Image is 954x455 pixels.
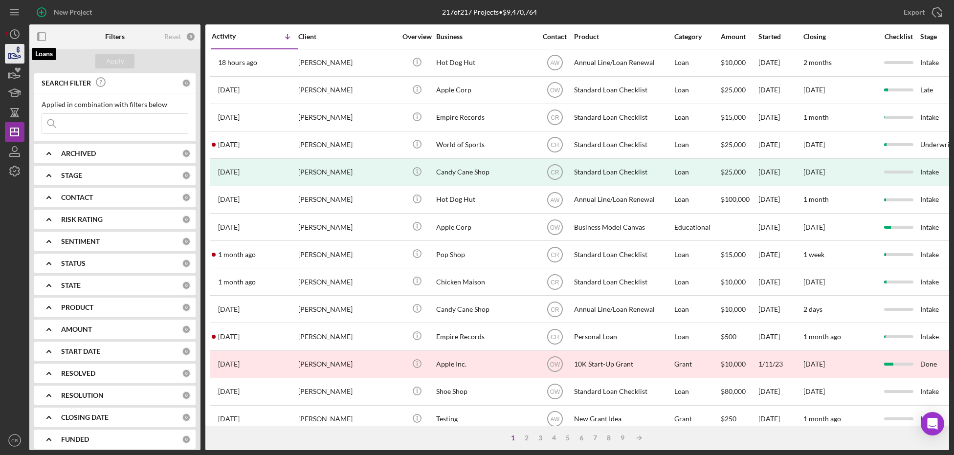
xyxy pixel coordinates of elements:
[551,142,559,149] text: CR
[218,278,256,286] time: 2025-07-25 16:47
[758,77,802,103] div: [DATE]
[674,351,720,377] div: Grant
[298,50,396,76] div: [PERSON_NAME]
[218,168,240,176] time: 2025-08-12 18:47
[436,296,534,322] div: Candy Cane Shop
[298,269,396,295] div: [PERSON_NAME]
[42,101,188,108] div: Applied in combination with filters below
[551,334,559,341] text: CR
[182,369,191,378] div: 0
[182,281,191,290] div: 0
[95,54,134,68] button: Apply
[721,296,757,322] div: $10,000
[758,241,802,267] div: [DATE]
[61,282,81,289] b: STATE
[298,159,396,185] div: [PERSON_NAME]
[436,159,534,185] div: Candy Cane Shop
[436,214,534,240] div: Apple Corp
[61,216,103,223] b: RISK RATING
[436,269,534,295] div: Chicken Maison
[298,77,396,103] div: [PERSON_NAME]
[721,187,757,213] div: $100,000
[674,159,720,185] div: Loan
[182,79,191,87] div: 0
[11,438,18,443] text: CR
[29,2,102,22] button: New Project
[186,32,196,42] div: 0
[674,33,720,41] div: Category
[218,360,240,368] time: 2025-06-23 15:10
[61,435,89,443] b: FUNDED
[298,105,396,130] div: [PERSON_NAME]
[758,187,802,213] div: [DATE]
[721,159,757,185] div: $25,000
[803,168,825,176] div: [DATE]
[182,413,191,422] div: 0
[550,196,560,203] text: AW
[436,241,534,267] div: Pop Shop
[674,269,720,295] div: Loan
[674,214,720,240] div: Educational
[721,324,757,349] div: $500
[616,434,629,442] div: 9
[533,434,547,442] div: 3
[674,105,720,130] div: Loan
[588,434,602,442] div: 7
[551,306,559,313] text: CR
[442,8,537,16] div: 217 of 217 Projects • $9,470,764
[758,269,802,295] div: [DATE]
[803,278,825,286] time: [DATE]
[721,33,757,41] div: Amount
[551,251,559,258] text: CR
[574,241,672,267] div: Standard Loan Checklist
[218,305,240,313] time: 2025-07-02 15:40
[758,159,802,185] div: [DATE]
[218,415,240,423] time: 2025-06-09 00:49
[212,32,255,40] div: Activity
[803,113,829,121] time: 1 month
[61,347,100,355] b: START DATE
[574,33,672,41] div: Product
[758,132,802,158] div: [DATE]
[298,214,396,240] div: [PERSON_NAME]
[164,33,181,41] div: Reset
[674,187,720,213] div: Loan
[5,431,24,450] button: CR
[758,351,802,377] div: 1/11/23
[436,379,534,405] div: Shoe Shop
[54,2,92,22] div: New Project
[551,279,559,285] text: CR
[803,58,832,66] time: 2 months
[550,361,560,368] text: OW
[803,195,829,203] time: 1 month
[399,33,435,41] div: Overview
[803,223,825,231] time: [DATE]
[182,215,191,224] div: 0
[61,325,92,333] b: AMOUNT
[550,60,560,66] text: AW
[436,105,534,130] div: Empire Records
[61,150,96,157] b: ARCHIVED
[520,434,533,442] div: 2
[61,194,93,201] b: CONTACT
[182,149,191,158] div: 0
[803,332,841,341] time: 1 month ago
[298,324,396,349] div: [PERSON_NAME]
[182,391,191,400] div: 0
[436,187,534,213] div: Hot Dog Hut
[574,296,672,322] div: Annual Line/Loan Renewal
[721,406,757,432] div: $250
[551,114,559,121] text: CR
[182,303,191,312] div: 0
[298,132,396,158] div: [PERSON_NAME]
[182,259,191,268] div: 0
[803,86,825,94] time: [DATE]
[550,389,560,395] text: OW
[921,412,944,435] div: Open Intercom Messenger
[803,140,825,149] time: [DATE]
[218,223,240,231] time: 2025-07-31 15:48
[721,351,757,377] div: $10,000
[42,79,91,87] b: SEARCH FILTER
[436,77,534,103] div: Apple Corp
[721,50,757,76] div: $10,000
